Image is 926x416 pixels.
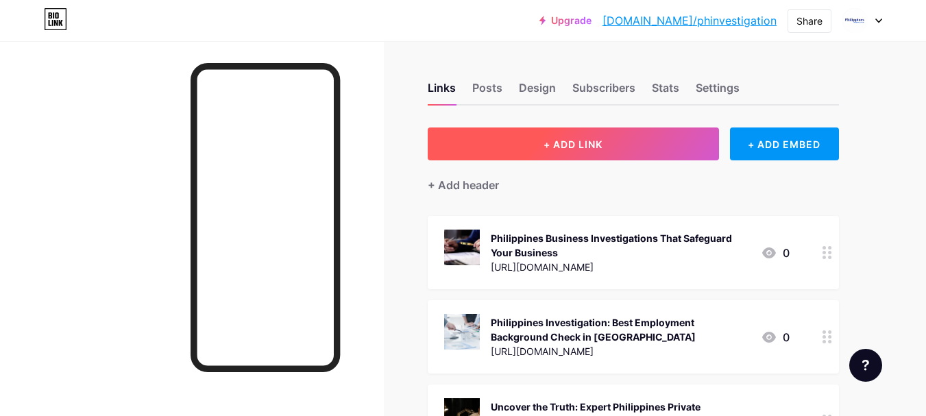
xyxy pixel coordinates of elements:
div: Philippines Business Investigations That Safeguard Your Business [491,231,750,260]
div: + ADD EMBED [730,127,839,160]
span: + ADD LINK [544,138,602,150]
div: 0 [761,329,790,345]
div: [URL][DOMAIN_NAME] [491,260,750,274]
div: Share [796,14,823,28]
img: phinvestigation [842,8,868,34]
img: Philippines Business Investigations That Safeguard Your Business [444,230,480,265]
div: Settings [696,79,740,104]
div: 0 [761,245,790,261]
button: + ADD LINK [428,127,719,160]
a: Upgrade [539,15,592,26]
div: Subscribers [572,79,635,104]
div: [URL][DOMAIN_NAME] [491,344,750,358]
div: Philippines Investigation: Best Employment Background Check in [GEOGRAPHIC_DATA] [491,315,750,344]
div: Posts [472,79,502,104]
img: Philippines Investigation: Best Employment Background Check in Philippines [444,314,480,350]
div: Design [519,79,556,104]
a: [DOMAIN_NAME]/phinvestigation [602,12,777,29]
div: Stats [652,79,679,104]
div: + Add header [428,177,499,193]
div: Links [428,79,456,104]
